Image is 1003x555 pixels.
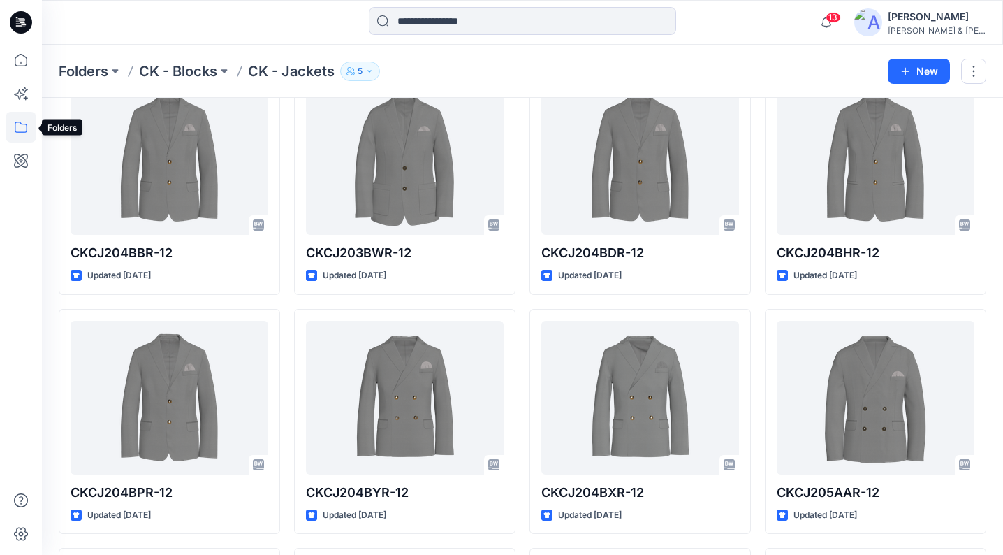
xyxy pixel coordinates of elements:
[541,243,739,263] p: CKCJ204BDR-12
[323,508,386,523] p: Updated [DATE]
[541,483,739,503] p: CKCJ204BXR-12
[541,321,739,475] a: CKCJ204BXR-12
[306,243,504,263] p: CKCJ203BWR-12
[793,268,857,283] p: Updated [DATE]
[826,12,841,23] span: 13
[71,483,268,503] p: CKCJ204BPR-12
[777,81,974,235] a: CKCJ204BHR-12
[777,243,974,263] p: CKCJ204BHR-12
[777,321,974,475] a: CKCJ205AAR-12
[248,62,335,81] p: CK - Jackets
[323,268,386,283] p: Updated [DATE]
[59,62,108,81] a: Folders
[87,268,151,283] p: Updated [DATE]
[306,321,504,475] a: CKCJ204BYR-12
[71,81,268,235] a: CKCJ204BBR-12
[139,62,217,81] a: CK - Blocks
[340,62,380,81] button: 5
[71,243,268,263] p: CKCJ204BBR-12
[888,8,986,25] div: [PERSON_NAME]
[888,25,986,36] div: [PERSON_NAME] & [PERSON_NAME]
[306,81,504,235] a: CKCJ203BWR-12
[777,483,974,503] p: CKCJ205AAR-12
[87,508,151,523] p: Updated [DATE]
[558,508,622,523] p: Updated [DATE]
[358,64,363,79] p: 5
[71,321,268,475] a: CKCJ204BPR-12
[888,59,950,84] button: New
[306,483,504,503] p: CKCJ204BYR-12
[854,8,882,36] img: avatar
[541,81,739,235] a: CKCJ204BDR-12
[793,508,857,523] p: Updated [DATE]
[558,268,622,283] p: Updated [DATE]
